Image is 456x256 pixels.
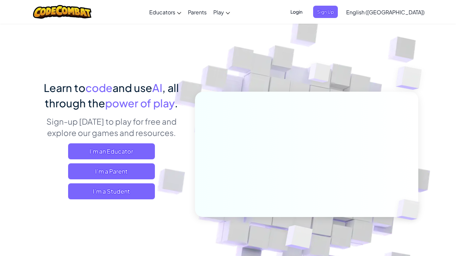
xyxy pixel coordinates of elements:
[213,9,224,16] span: Play
[386,185,436,234] img: Overlap cubes
[149,9,175,16] span: Educators
[210,3,233,21] a: Play
[112,81,152,94] span: and use
[175,96,178,110] span: .
[68,143,155,159] a: I'm an Educator
[296,50,344,99] img: Overlap cubes
[68,163,155,179] a: I'm a Parent
[38,116,185,138] p: Sign-up [DATE] to play for free and explore our games and resources.
[146,3,185,21] a: Educators
[185,3,210,21] a: Parents
[105,96,175,110] span: power of play
[313,6,338,18] button: Sign Up
[346,9,425,16] span: English ([GEOGRAPHIC_DATA])
[343,3,428,21] a: English ([GEOGRAPHIC_DATA])
[286,6,306,18] button: Login
[152,81,162,94] span: AI
[68,183,155,199] button: I'm a Student
[383,50,440,106] img: Overlap cubes
[33,5,91,19] img: CodeCombat logo
[85,81,112,94] span: code
[44,81,85,94] span: Learn to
